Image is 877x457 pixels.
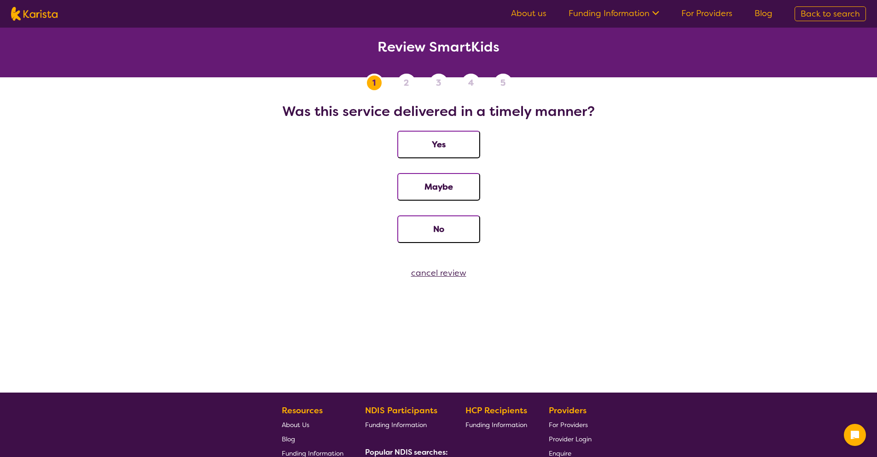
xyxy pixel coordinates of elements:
[795,6,866,21] a: Back to search
[365,447,448,457] b: Popular NDIS searches:
[465,417,527,432] a: Funding Information
[436,76,441,90] span: 3
[282,432,343,446] a: Blog
[755,8,772,19] a: Blog
[500,76,505,90] span: 5
[11,103,866,120] h2: Was this service delivered in a timely manner?
[397,173,480,201] button: Maybe
[397,131,480,158] button: Yes
[11,7,58,21] img: Karista logo
[282,435,295,443] span: Blog
[465,421,527,429] span: Funding Information
[549,421,588,429] span: For Providers
[549,417,592,432] a: For Providers
[282,405,323,416] b: Resources
[282,417,343,432] a: About Us
[397,215,480,243] button: No
[372,76,376,90] span: 1
[549,432,592,446] a: Provider Login
[365,405,437,416] b: NDIS Participants
[465,405,527,416] b: HCP Recipients
[511,8,546,19] a: About us
[549,435,592,443] span: Provider Login
[549,405,587,416] b: Providers
[801,8,860,19] span: Back to search
[282,421,309,429] span: About Us
[404,76,409,90] span: 2
[681,8,732,19] a: For Providers
[468,76,474,90] span: 4
[365,417,444,432] a: Funding Information
[365,421,427,429] span: Funding Information
[11,39,866,55] h2: Review SmartKids
[569,8,659,19] a: Funding Information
